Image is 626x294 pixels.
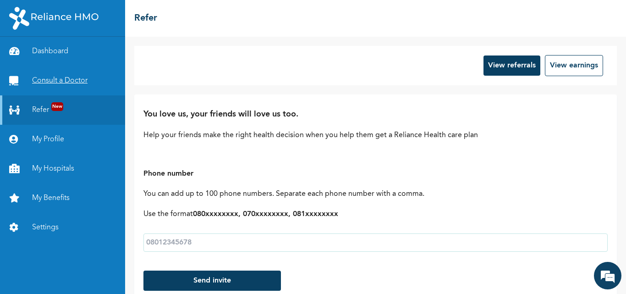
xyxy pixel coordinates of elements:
[9,7,99,30] img: RelianceHMO's Logo
[143,168,608,179] h3: Phone number
[545,55,603,76] button: View earnings
[483,55,540,76] button: View referrals
[143,233,608,252] input: 08012345678
[143,108,608,121] h2: You love us, your friends will love us too.
[90,246,175,275] div: FAQs
[143,189,608,200] p: You can add up to 100 phone numbers. Separate each phone number with a comma.
[150,5,172,27] div: Minimize live chat window
[5,214,175,246] textarea: Type your message and hit 'Enter'
[48,51,154,63] div: Chat with us now
[193,211,338,218] b: 080xxxxxxxx, 070xxxxxxxx, 081xxxxxxxx
[143,271,281,291] button: Send invite
[53,97,126,190] span: We're online!
[143,130,608,141] p: Help your friends make the right health decision when you help them get a Reliance Health care plan
[143,209,608,220] p: Use the format
[5,262,90,269] span: Conversation
[17,46,37,69] img: d_794563401_company_1708531726252_794563401
[51,102,63,111] span: New
[134,11,157,25] h2: Refer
